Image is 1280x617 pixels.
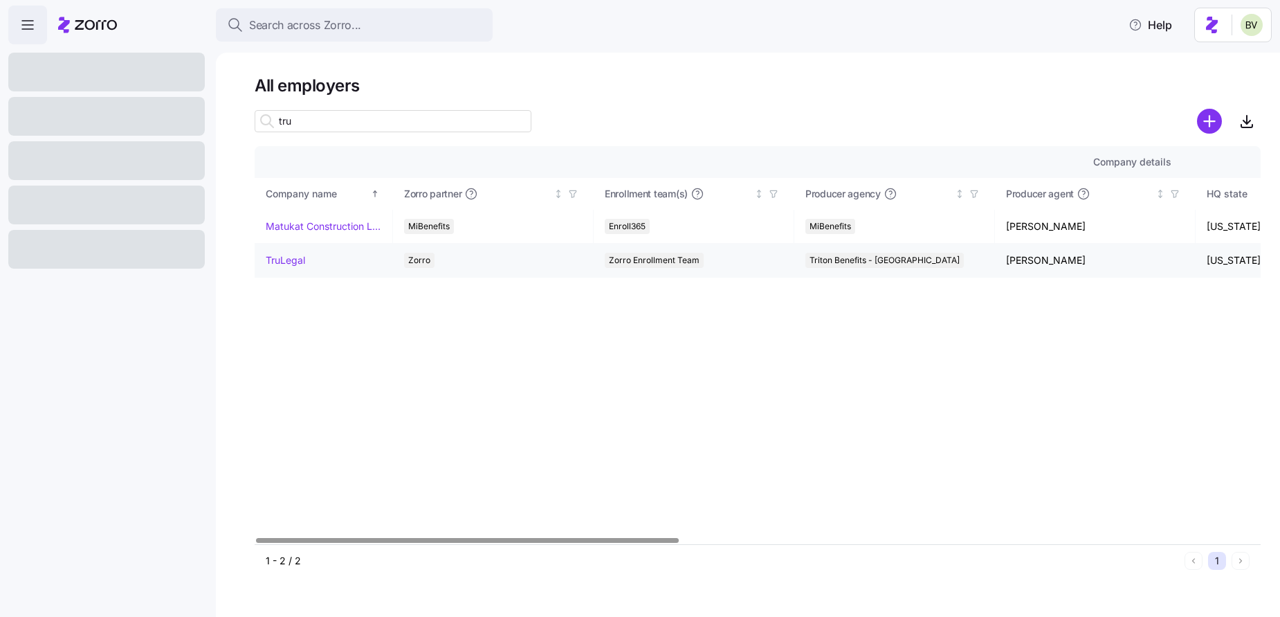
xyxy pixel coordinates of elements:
[805,187,881,201] span: Producer agency
[216,8,493,42] button: Search across Zorro...
[249,17,361,34] span: Search across Zorro...
[255,178,393,210] th: Company nameSorted ascending
[266,554,1179,568] div: 1 - 2 / 2
[605,187,688,201] span: Enrollment team(s)
[754,189,764,199] div: Not sorted
[995,210,1196,244] td: [PERSON_NAME]
[266,220,381,233] a: Matukat Construction LLC
[995,178,1196,210] th: Producer agentNot sorted
[1155,189,1165,199] div: Not sorted
[609,253,700,268] span: Zorro Enrollment Team
[1117,11,1183,39] button: Help
[810,253,960,268] span: Triton Benefits - [GEOGRAPHIC_DATA]
[370,189,380,199] div: Sorted ascending
[266,186,368,202] div: Company name
[794,178,995,210] th: Producer agencyNot sorted
[1197,109,1222,134] svg: add icon
[995,244,1196,278] td: [PERSON_NAME]
[393,178,594,210] th: Zorro partnerNot sorted
[955,189,964,199] div: Not sorted
[404,187,461,201] span: Zorro partner
[594,178,794,210] th: Enrollment team(s)Not sorted
[266,253,305,267] a: TruLegal
[810,219,851,234] span: MiBenefits
[554,189,563,199] div: Not sorted
[1006,187,1074,201] span: Producer agent
[255,75,1261,96] h1: All employers
[1208,552,1226,570] button: 1
[609,219,646,234] span: Enroll365
[1185,552,1203,570] button: Previous page
[408,253,430,268] span: Zorro
[1232,552,1250,570] button: Next page
[408,219,450,234] span: MiBenefits
[1241,14,1263,36] img: 676487ef2089eb4995defdc85707b4f5
[1128,17,1172,33] span: Help
[255,110,531,132] input: Search employer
